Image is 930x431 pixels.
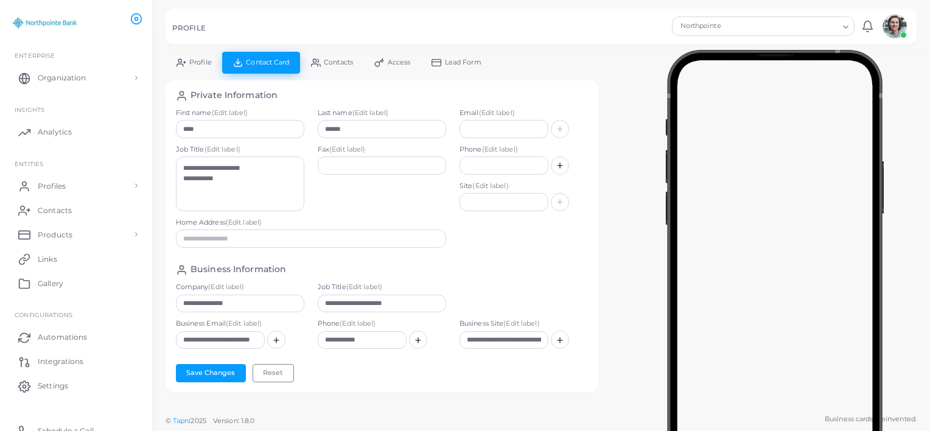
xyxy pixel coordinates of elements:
a: Tapni [173,416,191,425]
span: Gallery [38,278,63,289]
span: Configurations [15,311,72,318]
span: Links [38,254,57,265]
span: (Edit label) [479,108,515,117]
span: 2025 [191,416,206,426]
span: Contact Card [246,59,289,66]
label: Home Address [176,218,446,228]
span: Contacts [324,59,353,66]
span: ENTITIES [15,160,43,167]
span: (Edit label) [340,319,376,328]
label: Job Title [318,282,446,292]
span: Integrations [38,356,83,367]
span: Products [38,230,72,240]
span: Automations [38,332,87,343]
span: (Edit label) [503,319,539,328]
label: Last name [318,108,446,118]
a: Organization [9,66,143,90]
a: Analytics [9,120,143,144]
a: Gallery [9,271,143,295]
span: Organization [38,72,86,83]
h4: Business Information [191,264,286,276]
a: Automations [9,325,143,349]
label: Job Title [176,145,304,155]
span: Settings [38,380,68,391]
label: Email [460,108,588,118]
a: Products [9,222,143,247]
a: Contacts [9,198,143,222]
span: (Edit label) [205,145,240,153]
span: (Edit label) [208,282,244,291]
a: Integrations [9,349,143,374]
button: Reset [253,364,294,382]
label: Fax [318,145,446,155]
div: Search for option [672,16,855,36]
a: Profiles [9,173,143,198]
a: avatar [879,14,910,38]
span: Analytics [38,127,72,138]
span: Contacts [38,205,72,216]
span: (Edit label) [472,181,508,190]
span: (Edit label) [226,218,262,226]
label: Business Email [176,319,304,329]
span: (Edit label) [329,145,365,153]
span: Lead Form [445,59,481,66]
span: (Edit label) [212,108,248,117]
input: Search for option [768,19,838,33]
span: (Edit label) [352,108,388,117]
h5: PROFILE [172,24,206,32]
a: Settings [9,374,143,398]
span: (Edit label) [346,282,382,291]
button: Save Changes [176,364,246,382]
a: Links [9,247,143,271]
img: logo [11,12,79,34]
span: Version: 1.8.0 [213,416,255,425]
span: INSIGHTS [15,106,44,113]
label: Phone [318,319,446,329]
span: Access [388,59,411,66]
label: Business Site [460,319,588,329]
img: avatar [883,14,907,38]
label: First name [176,108,304,118]
span: Profile [189,59,212,66]
h4: Private Information [191,90,278,102]
span: Enterprise [15,52,55,59]
label: Phone [460,145,588,155]
span: Northpointe [679,20,767,32]
span: (Edit label) [226,319,262,328]
label: Company [176,282,304,292]
label: Site [460,181,588,191]
span: Profiles [38,181,66,192]
span: © [166,416,254,426]
span: (Edit label) [482,145,518,153]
